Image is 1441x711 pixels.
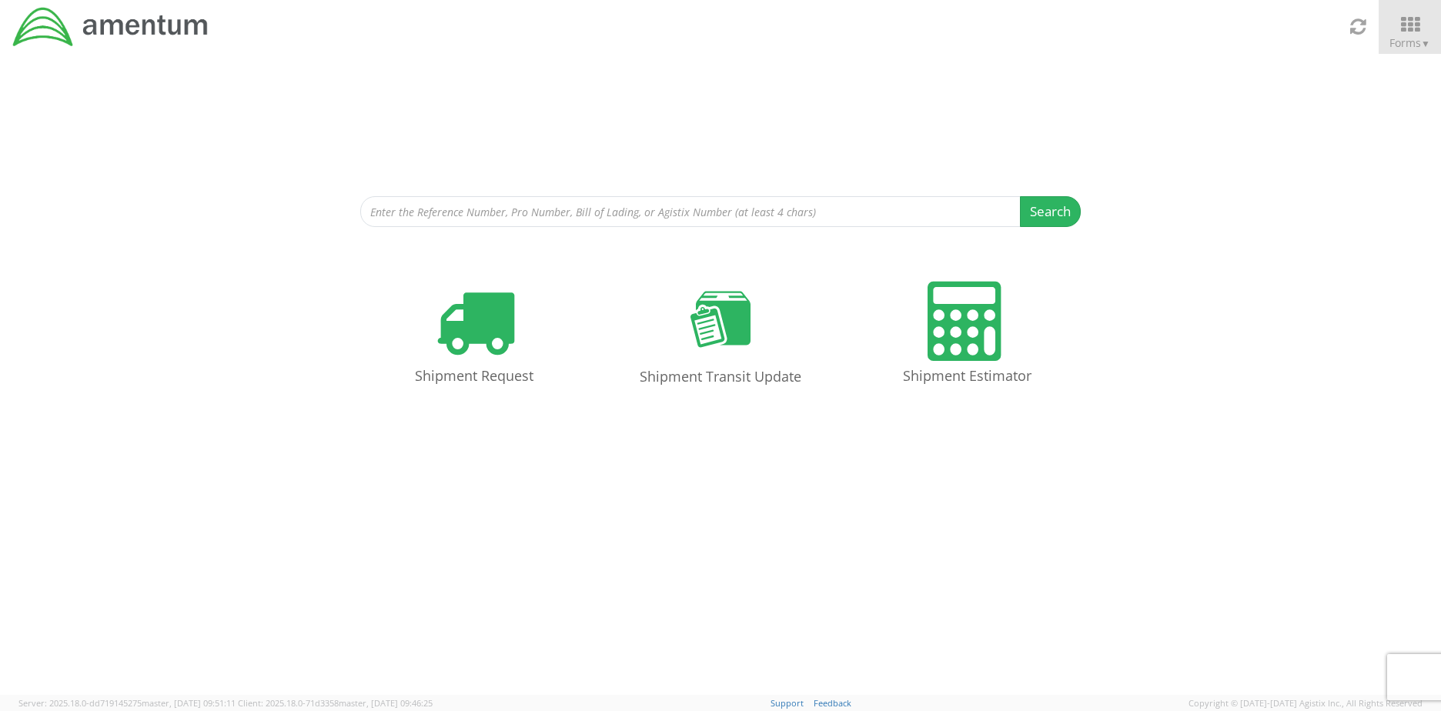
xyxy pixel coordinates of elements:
img: dyn-intl-logo-049831509241104b2a82.png [12,5,210,48]
h4: Shipment Transit Update [620,369,821,385]
a: Shipment Estimator [851,266,1082,407]
a: Feedback [814,697,851,709]
h4: Shipment Request [374,369,574,384]
h4: Shipment Estimator [867,369,1067,384]
input: Enter the Reference Number, Pro Number, Bill of Lading, or Agistix Number (at least 4 chars) [360,196,1021,227]
span: ▼ [1421,37,1430,50]
span: master, [DATE] 09:46:25 [339,697,433,709]
span: master, [DATE] 09:51:11 [142,697,236,709]
a: Shipment Transit Update [605,265,836,408]
button: Search [1020,196,1081,227]
span: Client: 2025.18.0-71d3358 [238,697,433,709]
a: Support [771,697,804,709]
span: Copyright © [DATE]-[DATE] Agistix Inc., All Rights Reserved [1189,697,1423,709]
span: Server: 2025.18.0-dd719145275 [18,697,236,709]
a: Shipment Request [359,266,590,407]
span: Forms [1389,35,1430,50]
